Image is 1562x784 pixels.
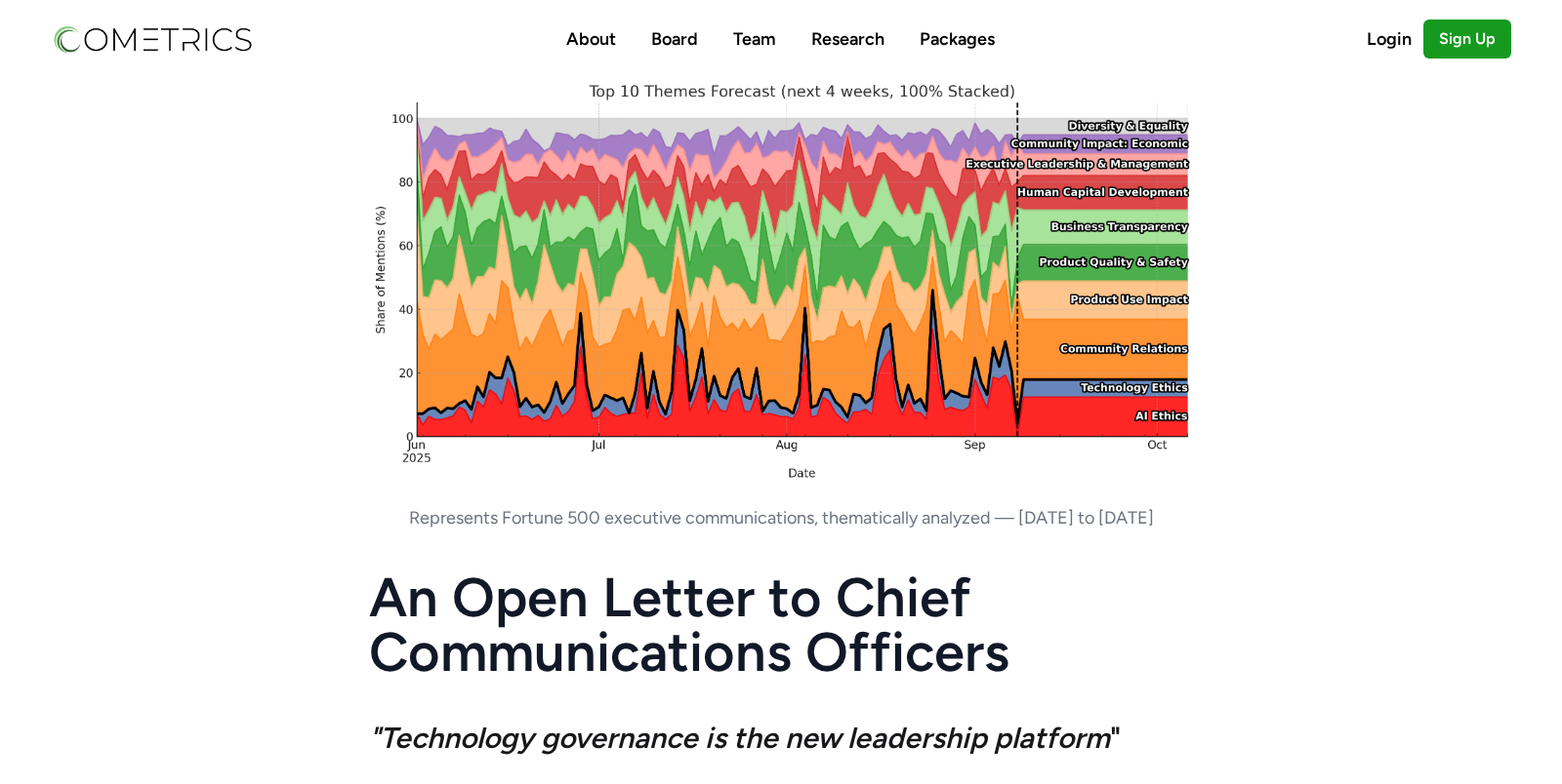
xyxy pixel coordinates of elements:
[409,507,1154,529] span: Represents Fortune 500 executive communications, thematically analyzed — [DATE] to [DATE]
[51,22,254,56] img: Cometrics
[369,720,1121,756] strong: "
[733,28,776,50] a: Team
[566,28,616,50] a: About
[1423,20,1511,59] a: Sign Up
[369,78,1194,487] img: An Open Letter to Chief Communications Officers
[811,28,884,50] a: Research
[920,28,995,50] a: Packages
[1367,25,1423,53] a: Login
[651,28,698,50] a: Board
[369,570,1194,680] h1: An Open Letter to Chief Communications Officers
[369,720,1110,756] em: "Technology governance is the new leadership platform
